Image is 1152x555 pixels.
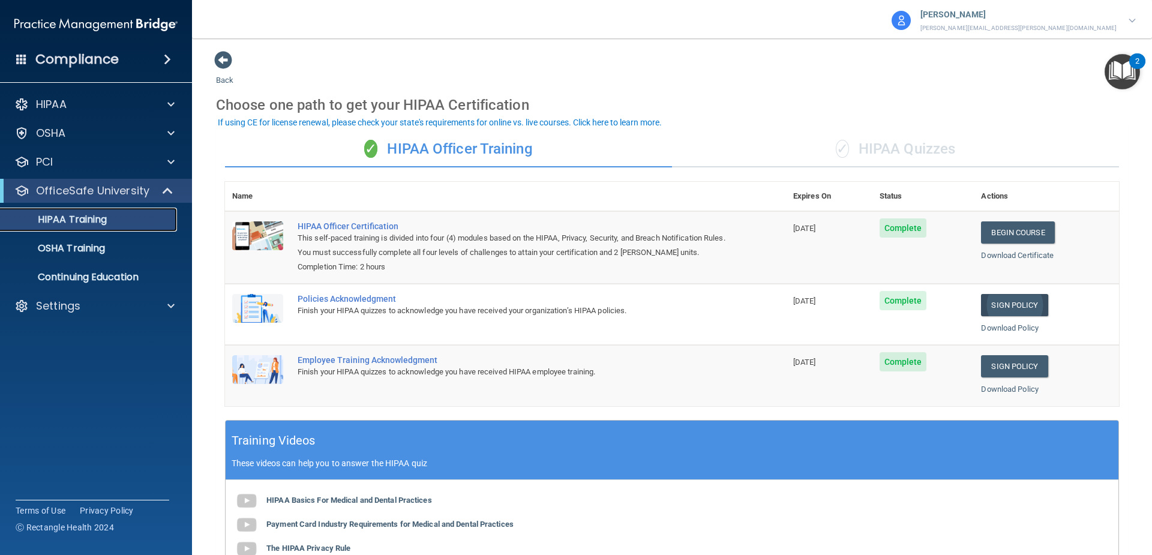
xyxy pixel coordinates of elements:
div: Employee Training Acknowledgment [298,355,726,365]
span: ✓ [836,140,849,158]
a: Download Policy [981,323,1039,332]
th: Name [225,182,290,211]
h4: Compliance [35,51,119,68]
p: OfficeSafe University [36,184,149,198]
button: If using CE for license renewal, please check your state's requirements for online vs. live cours... [216,116,664,128]
p: These videos can help you to answer the HIPAA quiz [232,458,1112,468]
p: HIPAA [36,97,67,112]
p: OSHA Training [8,242,105,254]
p: PCI [36,155,53,169]
a: Download Certificate [981,251,1054,260]
a: Settings [14,299,175,313]
div: If using CE for license renewal, please check your state's requirements for online vs. live cours... [218,118,662,127]
img: avatar.17b06cb7.svg [892,11,911,30]
a: PCI [14,155,175,169]
p: [PERSON_NAME] [920,7,1117,23]
h5: Training Videos [232,430,316,451]
a: Sign Policy [981,294,1048,316]
a: OfficeSafe University [14,184,174,198]
span: [DATE] [793,296,816,305]
p: OSHA [36,126,66,140]
img: gray_youtube_icon.38fcd6cc.png [235,513,259,537]
span: Complete [880,218,927,238]
span: ✓ [364,140,377,158]
div: This self-paced training is divided into four (4) modules based on the HIPAA, Privacy, Security, ... [298,231,726,260]
a: Back [216,61,233,85]
img: arrow-down.227dba2b.svg [1129,19,1136,23]
div: Finish your HIPAA quizzes to acknowledge you have received HIPAA employee training. [298,365,726,379]
div: 2 [1135,61,1139,77]
div: Policies Acknowledgment [298,294,726,304]
span: [DATE] [793,358,816,367]
b: The HIPAA Privacy Rule [266,544,350,553]
div: Choose one path to get your HIPAA Certification [216,88,1128,122]
p: HIPAA Training [8,214,107,226]
div: HIPAA Officer Training [225,131,672,167]
p: Settings [36,299,80,313]
img: PMB logo [14,13,178,37]
b: Payment Card Industry Requirements for Medical and Dental Practices [266,520,514,529]
th: Actions [974,182,1119,211]
a: HIPAA [14,97,175,112]
span: [DATE] [793,224,816,233]
span: Complete [880,352,927,371]
p: Continuing Education [8,271,172,283]
img: gray_youtube_icon.38fcd6cc.png [235,489,259,513]
div: Finish your HIPAA quizzes to acknowledge you have received your organization’s HIPAA policies. [298,304,726,318]
a: Download Policy [981,385,1039,394]
a: Begin Course [981,221,1054,244]
span: Complete [880,291,927,310]
div: HIPAA Quizzes [672,131,1119,167]
th: Expires On [786,182,872,211]
a: HIPAA Officer Certification [298,221,726,231]
p: [PERSON_NAME][EMAIL_ADDRESS][PERSON_NAME][DOMAIN_NAME] [920,23,1117,34]
th: Status [872,182,974,211]
b: HIPAA Basics For Medical and Dental Practices [266,496,432,505]
a: OSHA [14,126,175,140]
button: Open Resource Center, 2 new notifications [1105,54,1140,89]
span: Ⓒ Rectangle Health 2024 [16,521,114,533]
a: Privacy Policy [80,505,134,517]
a: Sign Policy [981,355,1048,377]
a: Terms of Use [16,505,65,517]
div: Completion Time: 2 hours [298,260,726,274]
